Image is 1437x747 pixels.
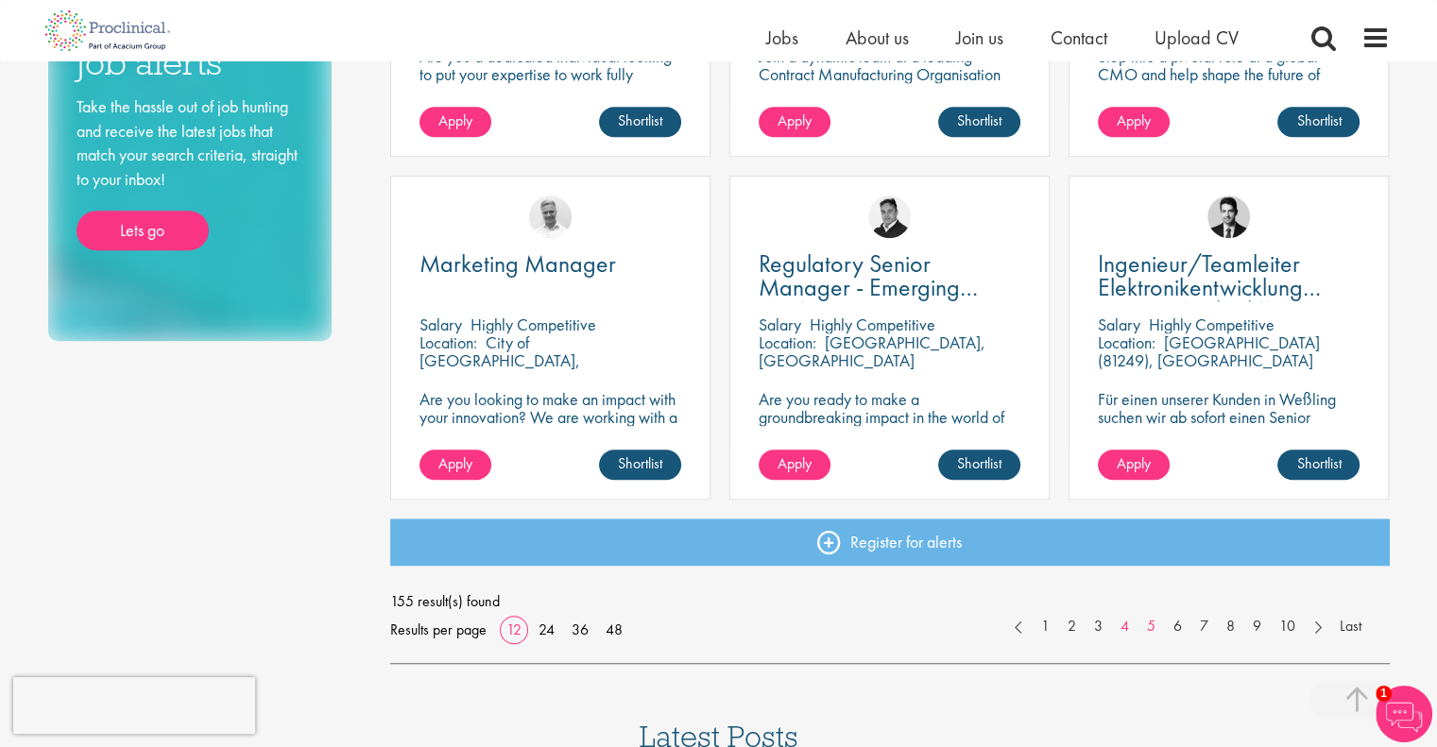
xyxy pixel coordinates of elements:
h3: Sign up for job alerts [77,8,303,80]
a: Register for alerts [390,518,1390,566]
a: Apply [419,107,491,137]
a: Shortlist [599,107,681,137]
span: 1 [1376,686,1392,702]
span: Regulatory Senior Manager - Emerging Markets [759,247,978,327]
a: Contact [1051,25,1107,50]
a: Shortlist [1277,107,1360,137]
a: Apply [759,450,830,480]
a: 4 [1111,616,1138,637]
a: Ingenieur/Teamleiter Elektronikentwicklung Aviation (m/w/d) [1098,252,1360,299]
img: Joshua Bye [529,195,572,238]
a: Last [1330,616,1371,637]
span: Salary [759,314,801,335]
a: Marketing Manager [419,252,681,276]
a: 10 [1270,616,1305,637]
a: Apply [1098,450,1170,480]
a: 6 [1164,616,1191,637]
a: 3 [1085,616,1112,637]
span: Location: [759,331,816,353]
p: [GEOGRAPHIC_DATA] (81249), [GEOGRAPHIC_DATA] [1098,331,1320,371]
p: Step into a pivotal role at a global CMO and help shape the future of healthcare manufacturing. [1098,47,1360,101]
img: Chatbot [1376,686,1432,742]
span: Apply [1117,453,1151,473]
a: 48 [599,620,629,639]
a: 7 [1190,616,1218,637]
p: Are you looking to make an impact with your innovation? We are working with a well-established ph... [419,390,681,480]
p: Are you a dedicated individual looking to put your expertise to work fully flexibly in a remote p... [419,47,681,101]
a: Apply [759,107,830,137]
img: Thomas Wenig [1207,195,1250,238]
a: About us [846,25,909,50]
a: Shortlist [938,450,1020,480]
span: Apply [438,453,472,473]
p: Highly Competitive [470,314,596,335]
span: Location: [1098,331,1155,353]
span: Ingenieur/Teamleiter Elektronikentwicklung Aviation (m/w/d) [1098,247,1321,327]
a: Apply [419,450,491,480]
a: Regulatory Senior Manager - Emerging Markets [759,252,1020,299]
a: 36 [565,620,595,639]
span: 155 result(s) found [390,587,1390,616]
a: 9 [1243,616,1271,637]
p: Highly Competitive [810,314,935,335]
a: Lets go [77,211,209,250]
a: Jobs [766,25,798,50]
span: Location: [419,331,477,353]
span: Results per page [390,616,487,644]
div: Take the hassle out of job hunting and receive the latest jobs that match your search criteria, s... [77,94,303,250]
span: Apply [1117,110,1151,130]
p: [GEOGRAPHIC_DATA], [GEOGRAPHIC_DATA] [759,331,985,371]
span: Salary [1098,314,1140,335]
a: 5 [1138,616,1165,637]
p: Are you ready to make a groundbreaking impact in the world of biotechnology? Join a growing compa... [759,390,1020,480]
span: Apply [778,453,812,473]
a: Shortlist [1277,450,1360,480]
iframe: reCAPTCHA [13,677,255,734]
p: City of [GEOGRAPHIC_DATA], [GEOGRAPHIC_DATA] [419,331,580,389]
img: Peter Duvall [868,195,911,238]
a: Apply [1098,107,1170,137]
a: 12 [500,620,528,639]
a: Shortlist [938,107,1020,137]
span: Salary [419,314,462,335]
a: 1 [1032,616,1059,637]
a: Shortlist [599,450,681,480]
a: 8 [1217,616,1244,637]
span: Apply [438,110,472,130]
a: Upload CV [1155,25,1239,50]
p: Für einen unserer Kunden in Weßling suchen wir ab sofort einen Senior Electronics Engineer Avioni... [1098,390,1360,462]
p: Highly Competitive [1149,314,1274,335]
a: Join us [956,25,1003,50]
a: 2 [1058,616,1086,637]
span: Apply [778,110,812,130]
span: Marketing Manager [419,247,616,280]
a: 24 [532,620,561,639]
